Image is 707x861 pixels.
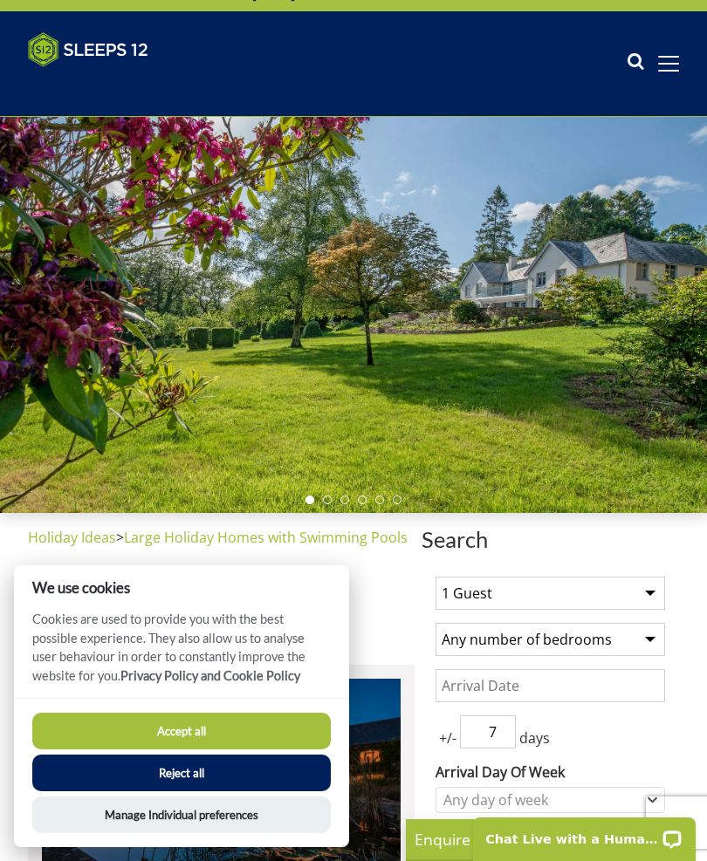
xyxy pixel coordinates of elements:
iframe: LiveChat chat widget [462,806,707,861]
input: Arrival Date [436,669,665,702]
span: days [516,728,553,748]
span: Search [422,527,679,551]
p: Cookies are used to provide you with the best possible experience. They also allow us to analyse ... [14,610,349,698]
a: Holiday Ideas [28,528,116,547]
label: Arrival Day Of Week [436,762,665,782]
h2: We use cookies [14,579,349,596]
button: Manage Individual preferences [32,796,331,833]
img: Sleeps 12 [28,32,148,67]
h1: Large Holiday Homes with Swimming Pools [28,562,415,623]
p: Enquire Now [415,828,676,851]
span: +/- [436,728,460,748]
div: Combobox [436,787,665,813]
button: Reject all [32,755,331,791]
button: Accept all [32,713,331,749]
div: Any day of week [439,790,643,810]
span: > [116,528,124,547]
iframe: Customer reviews powered by Trustpilot [19,78,202,92]
a: Large Holiday Homes with Swimming Pools [124,528,408,547]
a: Privacy Policy and Cookie Policy [120,668,300,683]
